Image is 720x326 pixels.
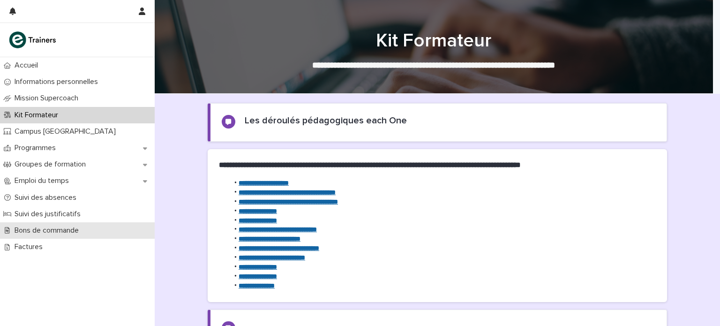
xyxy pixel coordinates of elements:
p: Accueil [11,61,45,70]
p: Mission Supercoach [11,94,86,103]
p: Groupes de formation [11,160,93,169]
p: Programmes [11,144,63,152]
p: Informations personnelles [11,77,105,86]
p: Emploi du temps [11,176,76,185]
h1: Kit Formateur [204,30,663,52]
p: Factures [11,243,50,251]
img: K0CqGN7SDeD6s4JG8KQk [7,30,59,49]
p: Bons de commande [11,226,86,235]
h2: Les déroulés pédagogiques each One [245,115,407,126]
p: Kit Formateur [11,111,66,120]
p: Suivi des justificatifs [11,210,88,219]
p: Campus [GEOGRAPHIC_DATA] [11,127,123,136]
p: Suivi des absences [11,193,84,202]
